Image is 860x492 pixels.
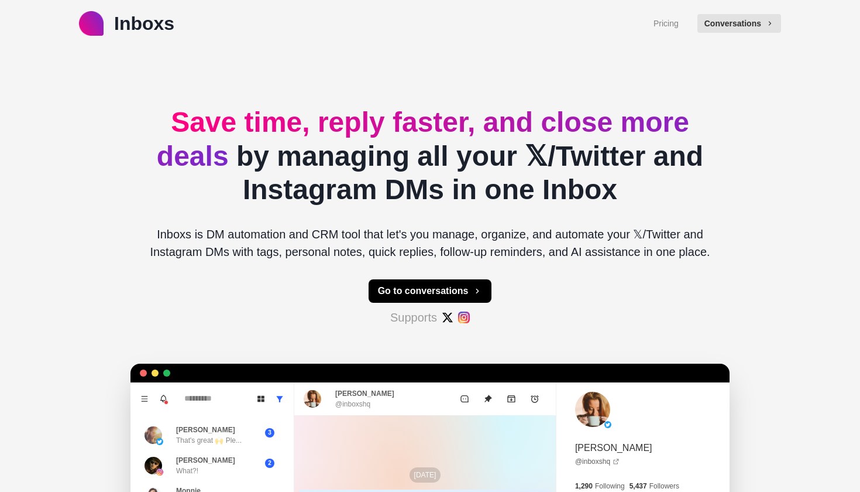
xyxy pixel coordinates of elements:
[595,481,625,491] p: Following
[176,425,235,435] p: [PERSON_NAME]
[575,392,610,427] img: picture
[145,426,162,444] img: picture
[500,387,523,411] button: Archive
[575,481,593,491] p: 1,290
[265,428,274,438] span: 3
[145,457,162,474] img: picture
[653,18,679,30] a: Pricing
[154,389,173,408] button: Notifications
[410,467,441,483] p: [DATE]
[156,469,163,476] img: picture
[270,389,289,408] button: Show all conversations
[697,14,781,33] button: Conversations
[176,455,235,466] p: [PERSON_NAME]
[140,105,720,207] h2: by managing all your 𝕏/Twitter and Instagram DMs in one Inbox
[604,421,611,428] img: picture
[369,279,492,303] button: Go to conversations
[458,312,470,323] img: #
[629,481,647,491] p: 5,437
[304,390,321,408] img: picture
[390,309,437,326] p: Supports
[79,9,174,37] a: logoInboxs
[176,435,242,446] p: That's great 🙌 Ple...
[453,387,476,411] button: Mark as unread
[157,107,689,172] span: Save time, reply faster, and close more deals
[252,389,270,408] button: Board View
[176,466,198,476] p: What?!
[156,438,163,445] img: picture
[335,399,370,409] p: @inboxshq
[575,441,652,455] p: [PERSON_NAME]
[575,456,620,467] a: @inboxshq
[442,312,453,323] img: #
[79,11,104,36] img: logo
[649,481,679,491] p: Followers
[523,387,546,411] button: Add reminder
[114,9,174,37] p: Inboxs
[140,225,720,261] p: Inboxs is DM automation and CRM tool that let's you manage, organize, and automate your 𝕏/Twitter...
[476,387,500,411] button: Unpin
[265,459,274,468] span: 2
[135,389,154,408] button: Menu
[335,388,394,399] p: [PERSON_NAME]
